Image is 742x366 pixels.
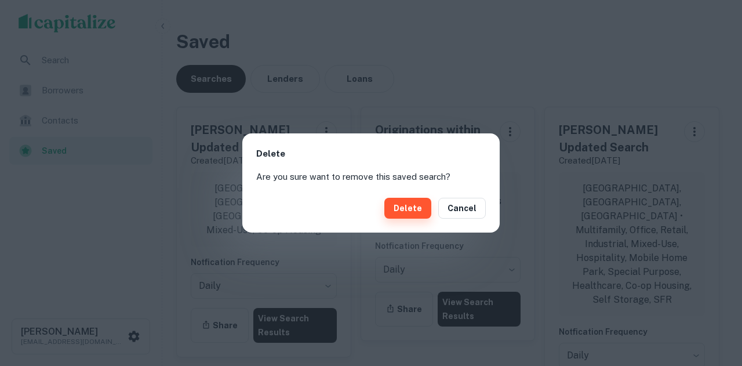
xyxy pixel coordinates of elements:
iframe: Chat Widget [684,273,742,329]
h2: Delete [242,133,500,170]
button: Cancel [438,198,486,219]
button: Delete [384,198,431,219]
div: Are you sure want to remove this saved search? [242,170,500,184]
